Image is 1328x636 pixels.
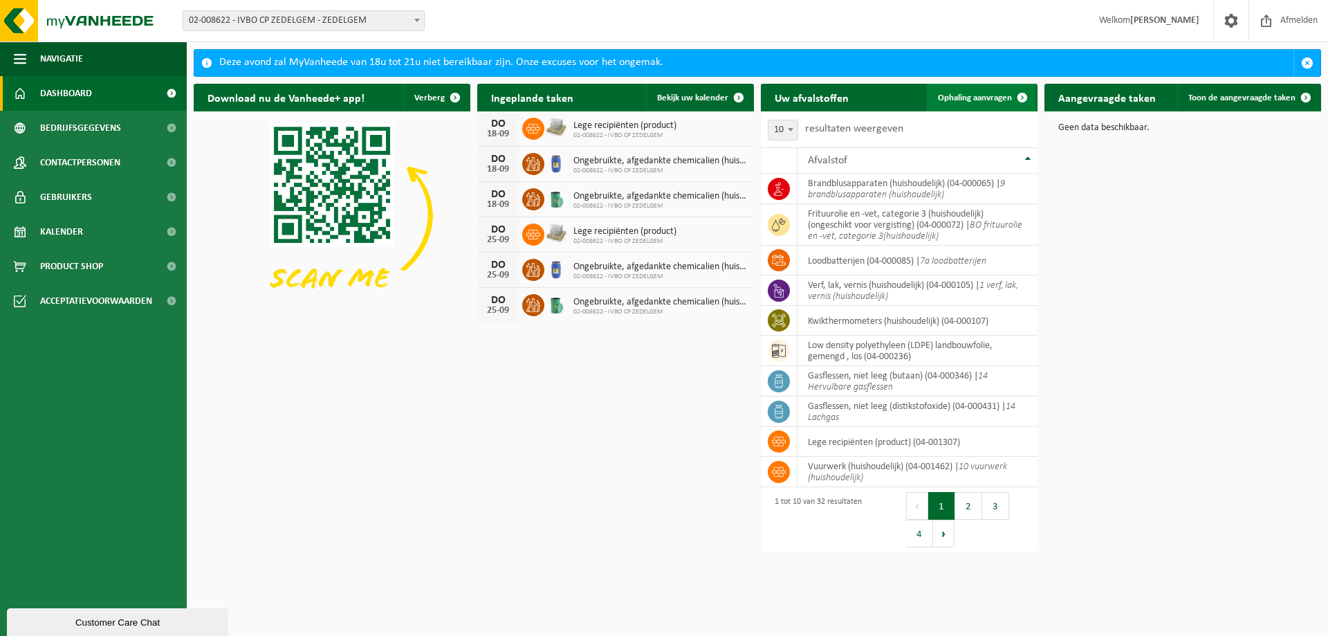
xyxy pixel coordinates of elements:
[484,154,512,165] div: DO
[573,167,747,175] span: 02-008622 - IVBO CP ZEDELGEM
[797,306,1037,336] td: kwikthermometers (huishoudelijk) (04-000107)
[484,271,512,280] div: 25-09
[484,200,512,210] div: 18-09
[808,280,1018,302] i: 1 verf, lak, vernis (huishoudelijk)
[1177,84,1320,111] a: Toon de aangevraagde taken
[808,462,1007,483] i: 10 vuurwerk (huishoudelijk)
[484,306,512,316] div: 25-09
[797,275,1037,306] td: verf, lak, vernis (huishoudelijk) (04-000105) |
[1188,93,1295,102] span: Toon de aangevraagde taken
[1044,84,1170,111] h2: Aangevraagde taken
[808,220,1022,242] i: BO frituurolie en -vet, categorie 3(huishoudelijk)
[955,492,982,520] button: 2
[573,120,676,131] span: Lege recipiënten (product)
[573,156,747,167] span: Ongebruikte, afgedankte chemicalien (huishoudelijk)
[477,84,587,111] h2: Ingeplande taken
[920,256,986,266] i: 7a loodbatterijen
[797,397,1037,427] td: gasflessen, niet leeg (distikstofoxide) (04-000431) |
[797,336,1037,366] td: low density polyethyleen (LDPE) landbouwfolie, gemengd , los (04-000236)
[797,204,1037,246] td: frituurolie en -vet, categorie 3 (huishoudelijk) (ongeschikt voor vergisting) (04-000072) |
[797,246,1037,275] td: loodbatterijen (04-000085) |
[194,84,378,111] h2: Download nu de Vanheede+ app!
[40,76,92,111] span: Dashboard
[544,257,568,280] img: PB-OT-0120-HPE-00-02
[1130,15,1199,26] strong: [PERSON_NAME]
[573,131,676,140] span: 02-008622 - IVBO CP ZEDELGEM
[797,427,1037,457] td: lege recipiënten (product) (04-001307)
[906,520,933,547] button: 4
[657,93,728,102] span: Bekijk uw kalender
[573,191,747,202] span: Ongebruikte, afgedankte chemicalien (huishoudelijk)
[544,186,568,210] img: PB-OT-0200-MET-00-02
[768,120,798,140] span: 10
[484,129,512,139] div: 18-09
[761,84,863,111] h2: Uw afvalstoffen
[808,155,847,166] span: Afvalstof
[573,308,747,316] span: 02-008622 - IVBO CP ZEDELGEM
[928,492,955,520] button: 1
[544,151,568,174] img: PB-OT-0120-HPE-00-02
[484,118,512,129] div: DO
[573,273,747,281] span: 02-008622 - IVBO CP ZEDELGEM
[927,84,1036,111] a: Ophaling aanvragen
[573,237,676,246] span: 02-008622 - IVBO CP ZEDELGEM
[808,179,1005,200] i: 9 brandblusapparaten (huishoudelijk)
[906,492,928,520] button: Previous
[7,606,231,636] iframe: chat widget
[484,189,512,200] div: DO
[40,215,83,249] span: Kalender
[938,93,1012,102] span: Ophaling aanvragen
[484,235,512,245] div: 25-09
[40,145,120,180] span: Contactpersonen
[544,221,568,245] img: LP-PA-00000-WDN-11
[982,492,1009,520] button: 3
[808,371,988,392] i: 14 Hervulbare gasflessen
[573,297,747,308] span: Ongebruikte, afgedankte chemicalien (huishoudelijk)
[183,11,424,30] span: 02-008622 - IVBO CP ZEDELGEM - ZEDELGEM
[544,116,568,139] img: LP-PA-00000-WDN-11
[544,292,568,316] img: PB-OT-0200-MET-00-02
[573,202,747,210] span: 02-008622 - IVBO CP ZEDELGEM
[403,84,469,111] button: Verberg
[484,260,512,271] div: DO
[797,366,1037,397] td: gasflessen, niet leeg (butaan) (04-000346) |
[183,10,425,31] span: 02-008622 - IVBO CP ZEDELGEM - ZEDELGEM
[194,111,470,319] img: Download de VHEPlus App
[40,249,103,284] span: Product Shop
[933,520,954,547] button: Next
[797,174,1037,204] td: brandblusapparaten (huishoudelijk) (04-000065) |
[797,457,1037,487] td: vuurwerk (huishoudelijk) (04-001462) |
[808,401,1015,423] i: 14 Lachgas
[573,262,747,273] span: Ongebruikte, afgedankte chemicalien (huishoudelijk)
[1058,123,1307,133] p: Geen data beschikbaar.
[40,42,83,76] span: Navigatie
[573,226,676,237] span: Lege recipiënten (product)
[40,111,121,145] span: Bedrijfsgegevens
[219,50,1293,76] div: Deze avond zal MyVanheede van 18u tot 21u niet bereikbaar zijn. Onze excuses voor het ongemak.
[484,295,512,306] div: DO
[768,120,797,140] span: 10
[40,284,152,318] span: Acceptatievoorwaarden
[484,224,512,235] div: DO
[805,123,903,134] label: resultaten weergeven
[484,165,512,174] div: 18-09
[768,491,862,549] div: 1 tot 10 van 32 resultaten
[40,180,92,215] span: Gebruikers
[646,84,753,111] a: Bekijk uw kalender
[414,93,445,102] span: Verberg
